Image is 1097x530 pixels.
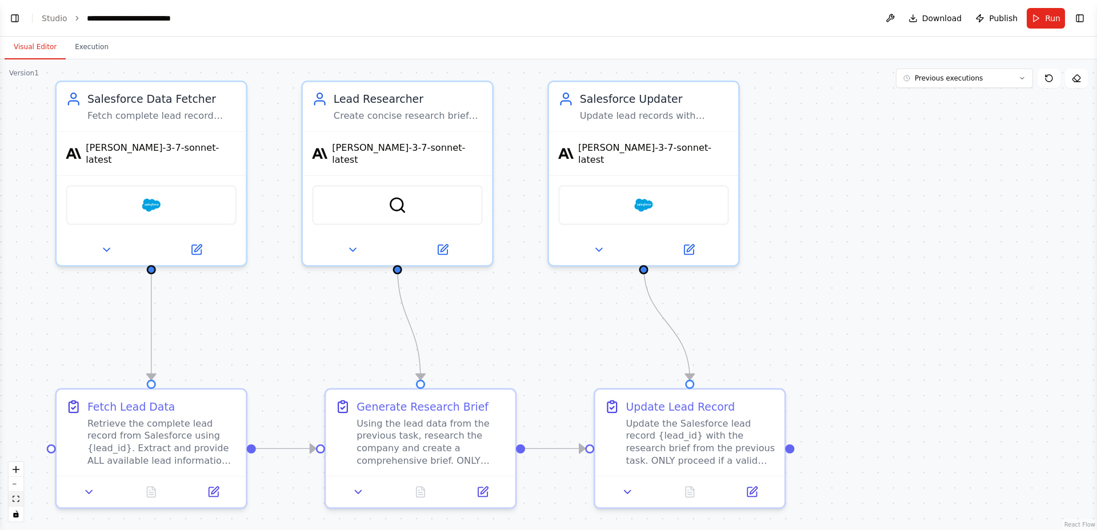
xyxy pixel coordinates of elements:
[334,110,483,122] div: Create concise research briefs with company insights, pain points, and outreach angles.
[325,388,517,509] div: Generate Research BriefUsing the lead data from the previous task, research the company and creat...
[399,240,486,259] button: Open in side panel
[594,388,786,509] div: Update Lead RecordUpdate the Salesforce lead record {lead_id} with the research brief from the pr...
[1045,13,1060,24] span: Run
[645,240,732,259] button: Open in side panel
[87,91,237,107] div: Salesforce Data Fetcher
[87,417,237,467] div: Retrieve the complete lead record from Salesforce using {lead_id}. Extract and provide ALL availa...
[388,483,453,501] button: No output available
[55,81,247,267] div: Salesforce Data FetcherFetch complete lead record data from Salesforce using {lead_id} including ...
[9,507,23,521] button: toggle interactivity
[256,441,316,456] g: Edge from 55080b39-aa90-4457-9722-4a2d9392dde9 to cde02c92-3568-41ab-8aba-f0e580711611
[55,388,247,509] div: Fetch Lead DataRetrieve the complete lead record from Salesforce using {lead_id}. Extract and pro...
[989,13,1018,24] span: Publish
[896,69,1033,88] button: Previous executions
[334,91,483,107] div: Lead Researcher
[636,265,698,380] g: Edge from 1ef46211-3724-4122-a64b-d0bbbda46000 to 2812b476-5aaa-43aa-abd1-5a5a3d3d75df
[634,196,652,214] img: Salesforce
[456,483,509,501] button: Open in side panel
[87,110,237,122] div: Fetch complete lead record data from Salesforce using {lead_id} including account and contact inf...
[5,35,66,59] button: Visual Editor
[971,8,1022,29] button: Publish
[42,14,67,23] a: Studio
[915,74,983,83] span: Previous executions
[332,141,483,166] span: [PERSON_NAME]-3-7-sonnet-latest
[547,81,740,267] div: Salesforce UpdaterUpdate lead records with research briefs in Research_Brief__c field.[PERSON_NAM...
[143,265,159,380] g: Edge from 4609b056-2e8e-41cd-b2e5-c70563808a5e to 55080b39-aa90-4457-9722-4a2d9392dde9
[390,265,428,380] g: Edge from 0ce284e1-3173-47bc-a96b-4ebf69f5096b to cde02c92-3568-41ab-8aba-f0e580711611
[9,69,39,78] div: Version 1
[580,110,729,122] div: Update lead records with research briefs in Research_Brief__c field.
[7,10,23,26] button: Show left sidebar
[153,240,239,259] button: Open in side panel
[142,196,161,214] img: Salesforce
[1072,10,1088,26] button: Show right sidebar
[301,81,494,267] div: Lead ResearcherCreate concise research briefs with company insights, pain points, and outreach an...
[1027,8,1065,29] button: Run
[922,13,962,24] span: Download
[1064,521,1095,528] a: React Flow attribution
[626,399,735,414] div: Update Lead Record
[187,483,239,501] button: Open in side panel
[626,417,775,467] div: Update the Salesforce lead record {lead_id} with the research brief from the previous task. ONLY ...
[9,492,23,507] button: fit view
[904,8,967,29] button: Download
[86,141,237,166] span: [PERSON_NAME]-3-7-sonnet-latest
[388,196,406,214] img: SerperDevTool
[42,13,202,24] nav: breadcrumb
[87,399,175,414] div: Fetch Lead Data
[726,483,778,501] button: Open in side panel
[9,477,23,492] button: zoom out
[580,91,729,107] div: Salesforce Updater
[657,483,722,501] button: No output available
[66,35,118,59] button: Execution
[357,399,489,414] div: Generate Research Brief
[119,483,184,501] button: No output available
[9,462,23,477] button: zoom in
[9,462,23,521] div: React Flow controls
[525,441,585,456] g: Edge from cde02c92-3568-41ab-8aba-f0e580711611 to 2812b476-5aaa-43aa-abd1-5a5a3d3d75df
[357,417,506,467] div: Using the lead data from the previous task, research the company and create a comprehensive brief...
[578,141,729,166] span: [PERSON_NAME]-3-7-sonnet-latest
